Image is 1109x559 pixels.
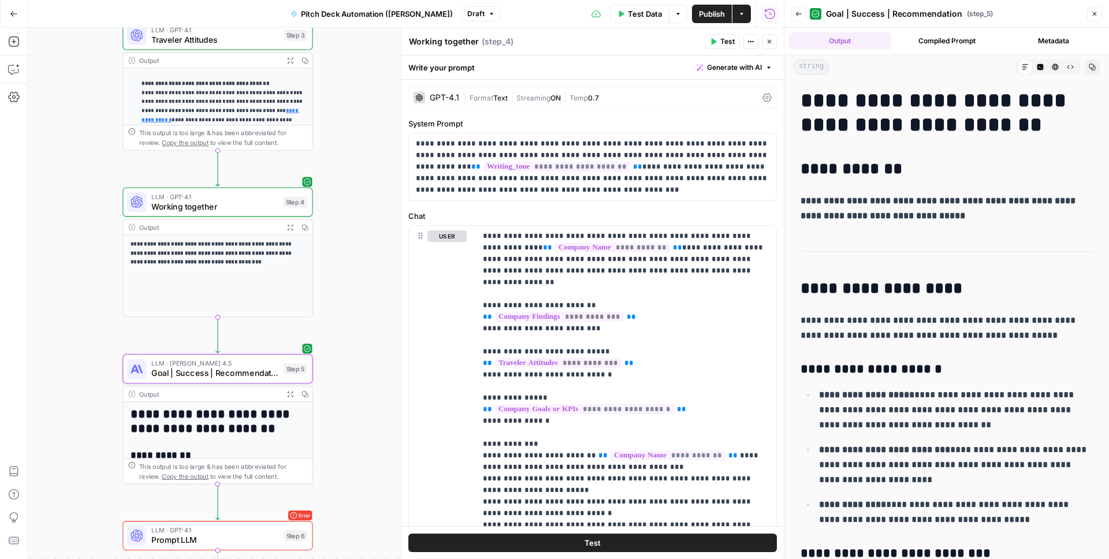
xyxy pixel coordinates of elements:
[467,9,485,19] span: Draft
[789,32,891,50] button: Output
[408,210,777,222] label: Chat
[151,33,279,46] span: Traveler Attitudes
[464,91,470,103] span: |
[692,5,732,23] button: Publish
[151,200,278,213] span: Working together
[408,534,777,552] button: Test
[561,91,570,103] span: |
[493,94,508,102] span: Text
[216,151,219,187] g: Edge from step_3 to step_4
[216,484,219,520] g: Edge from step_5 to step_6
[699,8,725,20] span: Publish
[707,62,762,73] span: Generate with AI
[299,508,310,523] span: Error
[705,34,740,49] button: Test
[720,36,735,47] span: Test
[585,537,601,549] span: Test
[470,94,493,102] span: Format
[151,192,278,202] span: LLM · GPT-4.1
[139,461,307,481] div: This output is too large & has been abbreviated for review. to view the full content.
[284,530,307,541] div: Step 6
[409,36,479,47] textarea: Working together
[430,94,459,102] div: GPT-4.1
[401,55,784,79] div: Write your prompt
[151,367,279,379] span: Goal | Success | Recommendation
[284,30,307,41] div: Step 3
[896,32,998,50] button: Compiled Prompt
[301,8,453,20] span: Pitch Deck Automation ([PERSON_NAME])
[692,60,777,75] button: Generate with AI
[427,230,467,242] button: user
[570,94,588,102] span: Temp
[122,521,312,550] div: ErrorLLM · GPT-4.1Prompt LLMStep 6
[482,36,513,47] span: ( step_4 )
[284,5,460,23] button: Pitch Deck Automation ([PERSON_NAME])
[967,9,993,19] span: ( step_5 )
[162,472,209,480] span: Copy the output
[794,59,829,74] span: string
[284,196,307,207] div: Step 4
[162,139,209,147] span: Copy the output
[628,8,662,20] span: Test Data
[139,55,279,65] div: Output
[216,318,219,353] g: Edge from step_4 to step_5
[1002,32,1104,50] button: Metadata
[151,526,279,535] span: LLM · GPT-4.1
[151,534,279,546] span: Prompt LLM
[610,5,669,23] button: Test Data
[151,359,279,368] span: LLM · [PERSON_NAME] 4.5
[550,94,561,102] span: ON
[139,222,279,232] div: Output
[284,363,307,374] div: Step 5
[151,25,279,35] span: LLM · GPT-4.1
[588,94,599,102] span: 0.7
[516,94,550,102] span: Streaming
[826,8,962,20] span: Goal | Success | Recommendation
[408,118,777,129] label: System Prompt
[139,128,307,147] div: This output is too large & has been abbreviated for review. to view the full content.
[508,91,516,103] span: |
[462,6,500,21] button: Draft
[139,389,279,399] div: Output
